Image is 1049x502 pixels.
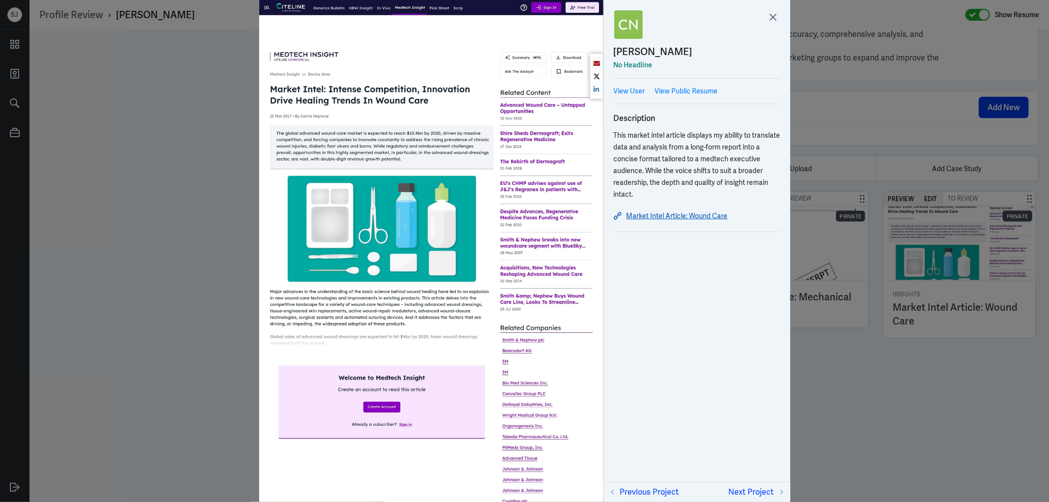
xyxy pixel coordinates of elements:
div: [PERSON_NAME] [614,44,692,59]
a: View Public Resume [655,86,718,96]
a: View User [614,86,645,96]
a: [PERSON_NAME] [614,44,780,59]
button: Next Project [729,486,786,498]
button: Previous Project [608,486,679,498]
img: Carrie Neptune [614,10,643,39]
h3: Description [614,112,780,125]
div: This market intel article displays my ability to translate data and analysis from a long-form rep... [614,129,780,200]
a: Market Intel Article: Wound Care [614,210,780,222]
div: No Headline [614,59,780,71]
